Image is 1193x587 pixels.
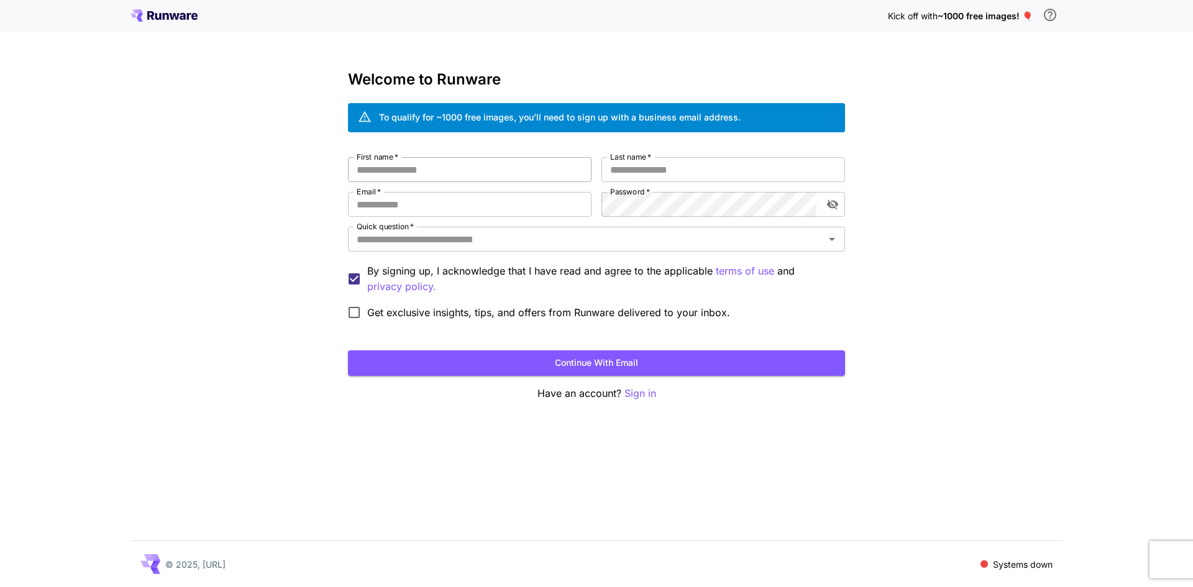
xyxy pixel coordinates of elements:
p: terms of use [716,263,774,279]
div: To qualify for ~1000 free images, you’ll need to sign up with a business email address. [379,111,741,124]
p: privacy policy. [367,279,436,294]
button: By signing up, I acknowledge that I have read and agree to the applicable terms of use and [367,279,436,294]
p: Systems down [993,558,1053,571]
span: ~1000 free images! 🎈 [938,11,1033,21]
h3: Welcome to Runware [348,71,845,88]
span: Kick off with [888,11,938,21]
button: Open [823,230,841,248]
p: By signing up, I acknowledge that I have read and agree to the applicable and [367,263,835,294]
label: Email [357,186,381,197]
p: Have an account? [348,386,845,401]
label: Quick question [357,221,414,232]
button: Sign in [624,386,656,401]
p: © 2025, [URL] [165,558,226,571]
span: Get exclusive insights, tips, and offers from Runware delivered to your inbox. [367,305,730,320]
button: By signing up, I acknowledge that I have read and agree to the applicable and privacy policy. [716,263,774,279]
button: toggle password visibility [821,193,844,216]
label: Last name [610,152,651,162]
button: In order to qualify for free credit, you need to sign up with a business email address and click ... [1038,2,1063,27]
label: Password [610,186,650,197]
label: First name [357,152,398,162]
button: Continue with email [348,350,845,376]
